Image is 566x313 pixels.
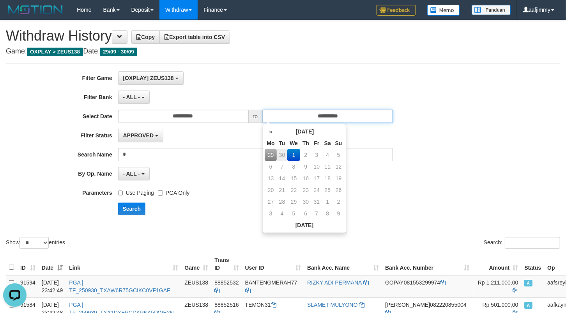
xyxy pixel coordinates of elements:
button: Search [118,203,146,215]
th: Mo [265,137,276,149]
label: Search: [484,237,560,249]
button: APPROVED [118,129,163,142]
span: Export table into CSV [164,34,225,40]
td: 6 [265,161,276,173]
td: 22 [287,184,300,196]
td: 1 [287,149,300,161]
td: 9 [333,208,344,219]
th: Game: activate to sort column ascending [181,253,211,275]
td: 21 [277,184,288,196]
td: 30 [300,196,311,208]
span: Rp 1.211.000,00 [478,279,518,286]
td: 88852532 [211,275,242,298]
img: panduan.png [472,5,511,15]
td: 8 [287,161,300,173]
td: 081553299974 [382,275,472,298]
span: Approved - Marked by aafkaynarin [524,302,532,309]
td: 7 [311,208,322,219]
td: 25 [322,184,333,196]
td: 11 [322,161,333,173]
td: 20 [265,184,276,196]
th: ID: activate to sort column ascending [17,253,39,275]
th: User ID: activate to sort column ascending [242,253,304,275]
td: 16 [300,173,311,184]
span: APPROVED [123,132,154,139]
a: RIZKY ADI PERMANA [307,279,362,286]
td: 12 [333,161,344,173]
a: Copy [131,30,160,44]
td: 15 [287,173,300,184]
td: 6 [300,208,311,219]
a: Export table into CSV [159,30,230,44]
img: Feedback.jpg [377,5,416,16]
td: 30 [277,149,288,161]
td: 18 [322,173,333,184]
td: BANTENGMERAH77 [242,275,304,298]
input: Search: [505,237,560,249]
th: Bank Acc. Name: activate to sort column ascending [304,253,382,275]
td: 17 [311,173,322,184]
td: 8 [322,208,333,219]
td: 3 [265,208,276,219]
td: 1 [322,196,333,208]
td: 29 [287,196,300,208]
td: 23 [300,184,311,196]
td: 5 [287,208,300,219]
span: [PERSON_NAME] [385,302,430,308]
a: SLAMET MULYONO [307,302,357,308]
th: Sa [322,137,333,149]
label: Use Paging [118,186,154,197]
button: - ALL - [118,91,150,104]
label: PGA Only [158,186,189,197]
th: Fr [311,137,322,149]
td: 4 [322,149,333,161]
h1: Withdraw History [6,28,560,44]
td: 19 [333,173,344,184]
th: Status [521,253,544,275]
span: - ALL - [123,94,140,100]
td: 5 [333,149,344,161]
th: Trans ID: activate to sort column ascending [211,253,242,275]
td: 26 [333,184,344,196]
th: Th [300,137,311,149]
td: 7 [277,161,288,173]
span: GOPAY [385,279,404,286]
td: [DATE] 23:42:49 [39,275,66,298]
th: [DATE] [277,126,333,137]
td: 27 [265,196,276,208]
td: 3 [311,149,322,161]
span: Copy [136,34,155,40]
td: 24 [311,184,322,196]
td: 4 [277,208,288,219]
td: 31 [311,196,322,208]
td: 9 [300,161,311,173]
span: OXPLAY > ZEUS138 [27,48,83,56]
th: « [265,126,276,137]
th: [DATE] [265,219,344,231]
th: We [287,137,300,149]
td: 2 [333,196,344,208]
a: PGA | TF_250930_TXAW6R75GCIKC0VF1GAF [69,279,170,293]
button: - ALL - [118,167,150,180]
button: [OXPLAY] ZEUS138 [118,71,184,85]
input: Use Paging [118,190,123,196]
span: Approved - Marked by aafsreyleap [524,280,532,286]
img: MOTION_logo.png [6,4,65,16]
th: Su [333,137,344,149]
td: 14 [277,173,288,184]
span: 29/09 - 30/09 [100,48,137,56]
td: 10 [311,161,322,173]
span: Rp 501.000,00 [483,302,518,308]
td: 13 [265,173,276,184]
th: Amount: activate to sort column ascending [473,253,522,275]
button: Open LiveChat chat widget [3,3,27,27]
td: 28 [277,196,288,208]
th: Bank Acc. Number: activate to sort column ascending [382,253,472,275]
span: to [248,110,263,123]
span: [OXPLAY] ZEUS138 [123,75,174,81]
span: - ALL - [123,171,140,177]
td: ZEUS138 [181,275,211,298]
select: Showentries [19,237,49,249]
label: Show entries [6,237,65,249]
th: Tu [277,137,288,149]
